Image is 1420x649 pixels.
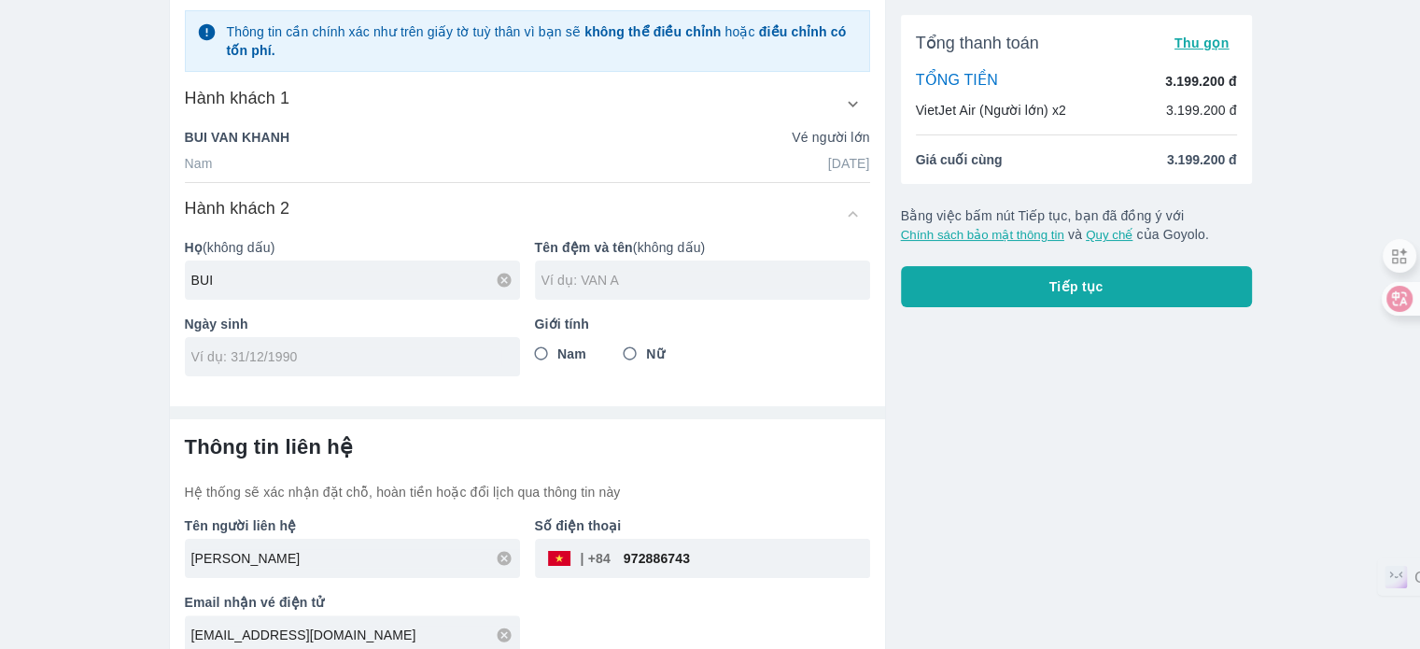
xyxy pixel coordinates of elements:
strong: không thể điều chỉnh [584,24,721,39]
input: Ví dụ: 31/12/1990 [191,347,501,366]
b: Số điện thoại [535,518,622,533]
h6: Hành khách 1 [185,87,290,109]
input: Ví dụ: VAN A [541,271,870,289]
b: Tên người liên hệ [185,518,297,533]
input: Ví dụ: NGUYEN [191,271,520,289]
h6: Thông tin liên hệ [185,434,870,460]
p: Thông tin cần chính xác như trên giấy tờ tuỳ thân vì bạn sẽ hoặc [226,22,857,60]
button: Tiếp tục [901,266,1252,307]
p: Ngày sinh [185,315,520,333]
button: Thu gọn [1167,30,1237,56]
span: Tổng thanh toán [916,32,1039,54]
b: Email nhận vé điện tử [185,595,325,610]
p: Bằng việc bấm nút Tiếp tục, bạn đã đồng ý với và của Goyolo. [901,206,1252,244]
p: 3.199.200 đ [1165,72,1236,91]
p: [DATE] [828,154,870,173]
p: Nam [185,154,213,173]
b: Tên đệm và tên [535,240,633,255]
span: Tiếp tục [1049,277,1104,296]
p: (không dấu) [185,238,520,257]
p: Hệ thống sẽ xác nhận đặt chỗ, hoàn tiền hoặc đổi lịch qua thông tin này [185,483,870,501]
p: Vé người lớn [792,128,869,147]
span: Thu gọn [1174,35,1230,50]
button: Quy chế [1086,228,1132,242]
span: Giá cuối cùng [916,150,1003,169]
span: Nam [557,345,586,363]
span: Nữ [646,345,664,363]
p: (không dấu) [535,238,870,257]
button: Chính sách bảo mật thông tin [901,228,1064,242]
p: BUI VAN KHANH [185,128,290,147]
b: Họ [185,240,203,255]
p: VietJet Air (Người lớn) x2 [916,101,1066,120]
p: 3.199.200 đ [1166,101,1237,120]
span: 3.199.200 đ [1167,150,1237,169]
h6: Hành khách 2 [185,197,290,219]
p: Giới tính [535,315,870,333]
p: TỔNG TIỀN [916,71,998,92]
input: Ví dụ: abc@gmail.com [191,626,520,644]
input: Ví dụ: NGUYEN VAN A [191,549,520,568]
